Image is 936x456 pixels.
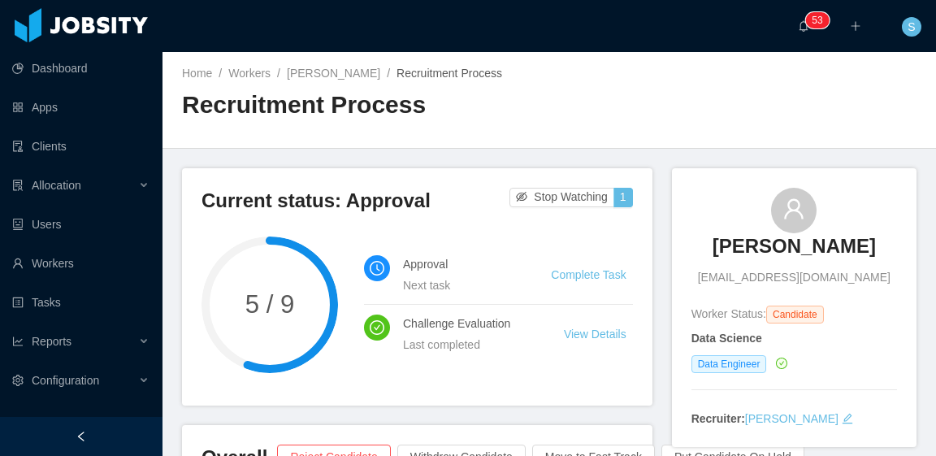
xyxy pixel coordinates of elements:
[551,268,626,281] a: Complete Task
[691,355,767,373] span: Data Engineer
[201,188,509,214] h3: Current status: Approval
[812,12,817,28] p: 5
[219,67,222,80] span: /
[32,179,81,192] span: Allocation
[287,67,380,80] a: [PERSON_NAME]
[713,233,876,259] h3: [PERSON_NAME]
[691,412,745,425] strong: Recruiter:
[12,208,149,241] a: icon: robotUsers
[691,332,762,345] strong: Data Science
[403,336,525,354] div: Last completed
[776,358,787,369] i: icon: check-circle
[613,188,633,207] button: 1
[12,247,149,280] a: icon: userWorkers
[32,374,99,387] span: Configuration
[228,67,271,80] a: Workers
[805,12,829,28] sup: 53
[12,375,24,386] i: icon: setting
[908,17,915,37] span: S
[403,276,512,294] div: Next task
[277,67,280,80] span: /
[842,413,853,424] i: icon: edit
[698,269,890,286] span: [EMAIL_ADDRESS][DOMAIN_NAME]
[713,233,876,269] a: [PERSON_NAME]
[370,261,384,276] i: icon: clock-circle
[201,292,338,317] span: 5 / 9
[798,20,809,32] i: icon: bell
[773,357,787,370] a: icon: check-circle
[32,335,71,348] span: Reports
[817,12,823,28] p: 3
[370,320,384,335] i: icon: check-circle
[691,307,766,320] span: Worker Status:
[782,198,805,220] i: icon: user
[396,67,502,80] span: Recruitment Process
[564,328,626,341] a: View Details
[12,130,149,163] a: icon: auditClients
[850,20,861,32] i: icon: plus
[12,52,149,85] a: icon: pie-chartDashboard
[12,286,149,319] a: icon: profileTasks
[509,188,614,207] button: icon: eye-invisibleStop Watching
[12,180,24,191] i: icon: solution
[12,91,149,124] a: icon: appstoreApps
[403,315,525,332] h4: Challenge Evaluation
[766,306,824,324] span: Candidate
[403,255,512,273] h4: Approval
[182,67,212,80] a: Home
[12,336,24,347] i: icon: line-chart
[182,89,549,122] h2: Recruitment Process
[387,67,390,80] span: /
[745,412,838,425] a: [PERSON_NAME]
